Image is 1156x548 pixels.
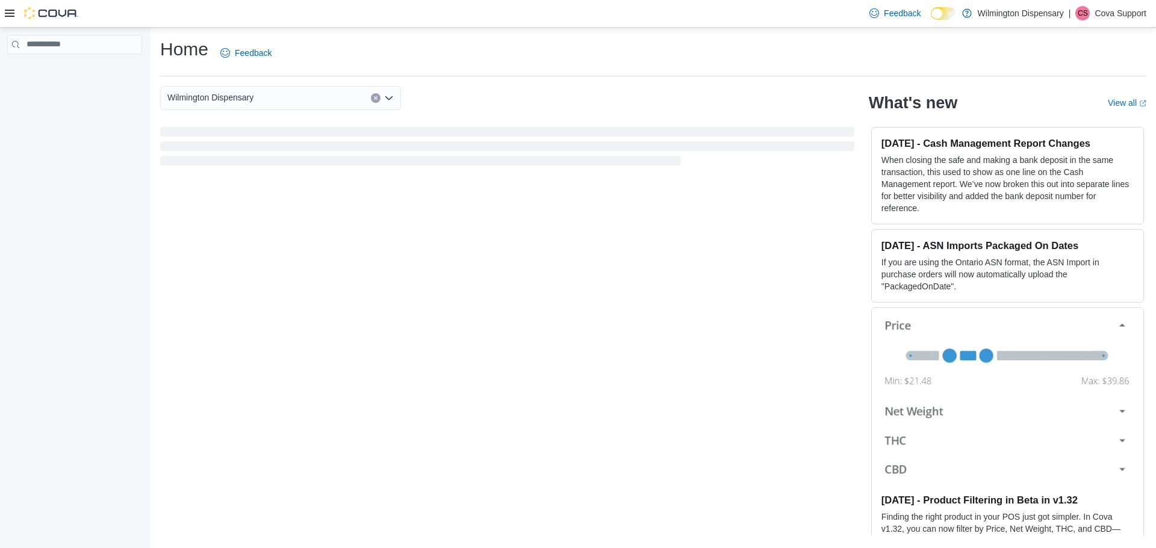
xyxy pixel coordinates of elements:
[7,57,142,85] nav: Complex example
[881,137,1134,149] h3: [DATE] - Cash Management Report Changes
[881,494,1134,506] h3: [DATE] - Product Filtering in Beta in v1.32
[1108,98,1146,108] a: View allExternal link
[167,90,253,105] span: Wilmington Dispensary
[235,47,272,59] span: Feedback
[884,7,921,19] span: Feedback
[881,154,1134,214] p: When closing the safe and making a bank deposit in the same transaction, this used to show as one...
[1075,6,1090,20] div: Cova Support
[881,239,1134,251] h3: [DATE] - ASN Imports Packaged On Dates
[869,93,957,112] h2: What's new
[160,37,208,61] h1: Home
[384,93,394,103] button: Open list of options
[931,7,956,20] input: Dark Mode
[865,1,925,25] a: Feedback
[978,6,1064,20] p: Wilmington Dispensary
[216,41,276,65] a: Feedback
[1078,6,1088,20] span: CS
[1139,100,1146,107] svg: External link
[24,7,78,19] img: Cova
[160,129,854,168] span: Loading
[881,256,1134,292] p: If you are using the Ontario ASN format, the ASN Import in purchase orders will now automatically...
[1069,6,1071,20] p: |
[1095,6,1146,20] p: Cova Support
[371,93,381,103] button: Clear input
